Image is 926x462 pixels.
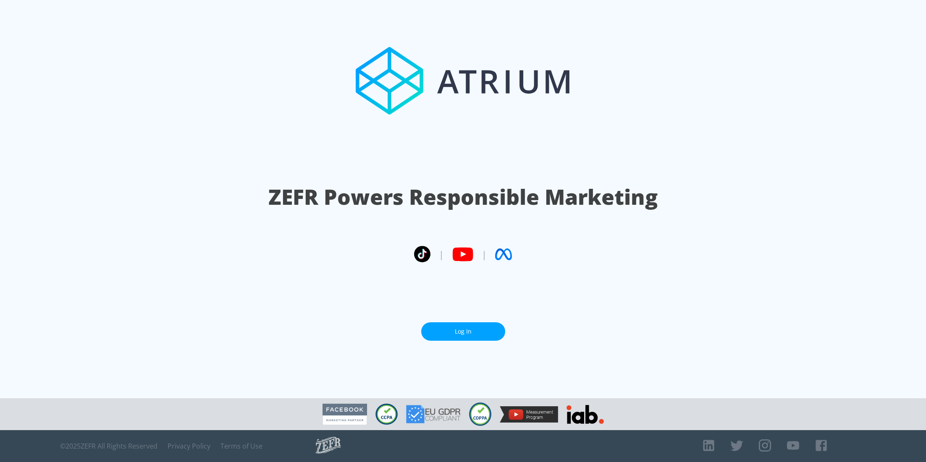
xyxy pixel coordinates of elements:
img: Facebook Marketing Partner [323,404,367,425]
span: | [439,248,444,261]
h1: ZEFR Powers Responsible Marketing [268,183,658,211]
img: COPPA Compliant [469,402,491,426]
a: Terms of Use [220,442,262,450]
span: | [482,248,487,261]
img: GDPR Compliant [406,405,461,423]
img: YouTube Measurement Program [500,406,558,423]
span: © 2025 ZEFR All Rights Reserved [60,442,157,450]
a: Privacy Policy [168,442,210,450]
img: IAB [567,405,604,424]
img: CCPA Compliant [375,404,398,425]
a: Log In [421,322,505,341]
